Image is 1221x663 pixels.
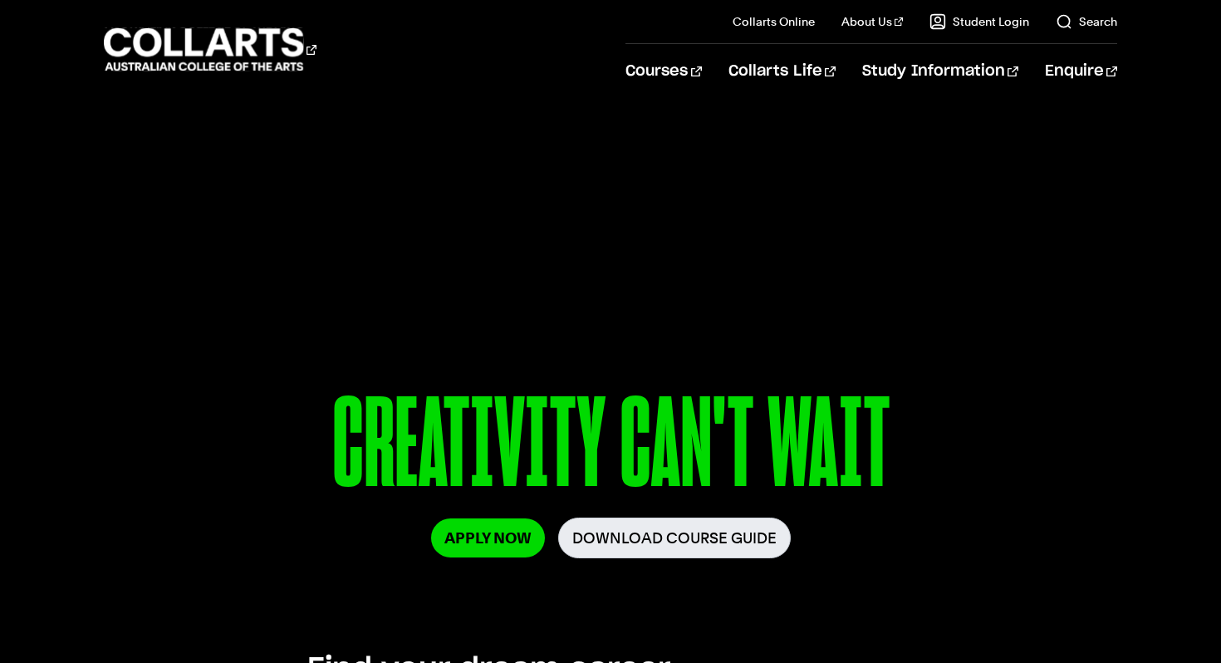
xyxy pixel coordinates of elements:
[841,13,903,30] a: About Us
[733,13,815,30] a: Collarts Online
[929,13,1029,30] a: Student Login
[431,518,545,557] a: Apply Now
[1056,13,1117,30] a: Search
[862,44,1018,99] a: Study Information
[558,518,791,558] a: Download Course Guide
[625,44,701,99] a: Courses
[1045,44,1117,99] a: Enquire
[116,381,1105,518] p: CREATIVITY CAN'T WAIT
[104,26,316,73] div: Go to homepage
[728,44,836,99] a: Collarts Life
